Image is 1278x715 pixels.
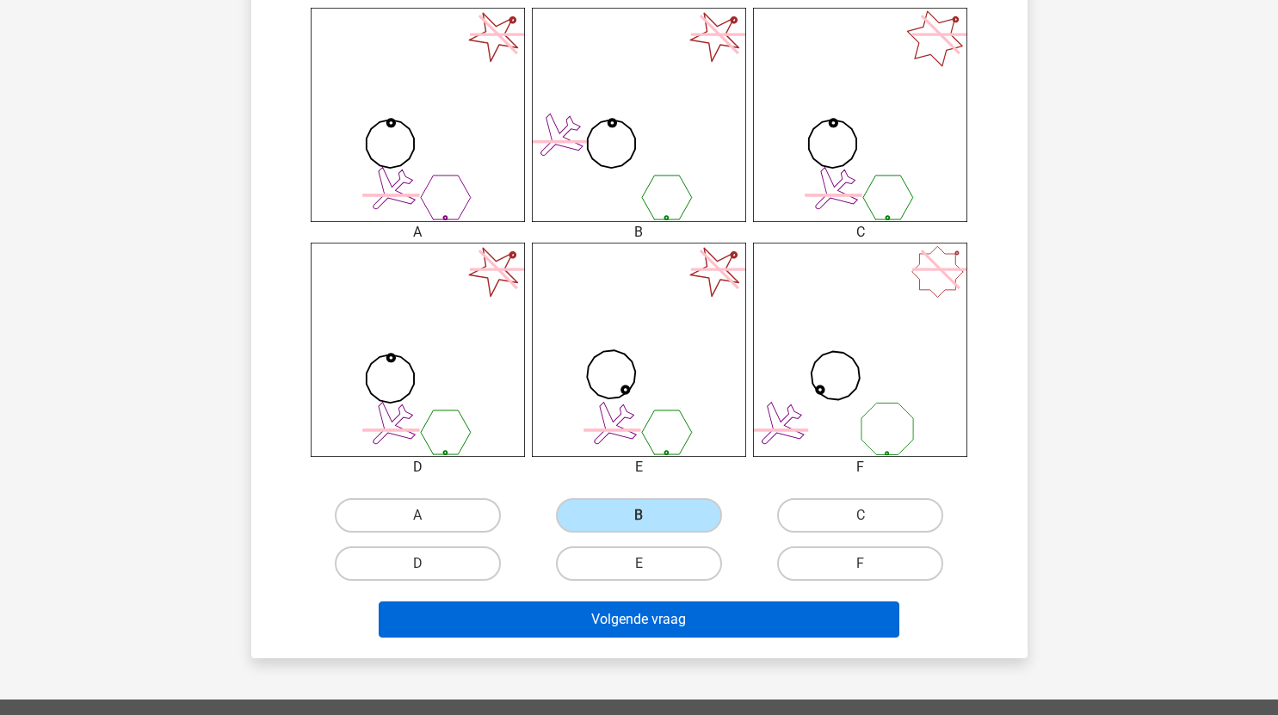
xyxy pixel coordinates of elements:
[335,546,501,581] label: D
[298,457,538,478] div: D
[298,222,538,243] div: A
[740,457,980,478] div: F
[379,601,899,638] button: Volgende vraag
[740,222,980,243] div: C
[335,498,501,533] label: A
[556,546,722,581] label: E
[519,222,759,243] div: B
[556,498,722,533] label: B
[519,457,759,478] div: E
[777,546,943,581] label: F
[777,498,943,533] label: C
